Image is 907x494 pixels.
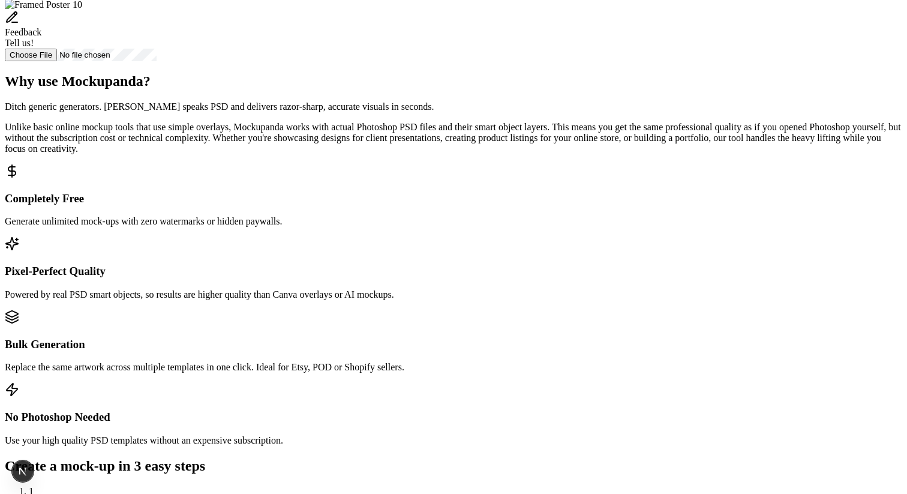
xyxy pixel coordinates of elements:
[5,362,902,373] p: Replace the same artwork across multiple templates in one click. Ideal for Etsy, POD or Shopify s...
[5,411,902,424] h3: No Photoshop Needed
[5,192,902,205] h3: Completely Free
[5,265,902,278] h3: Pixel-Perfect Quality
[5,458,902,474] h2: Create a mock-up in 3 easy steps
[5,289,902,300] p: Powered by real PSD smart objects, so results are higher quality than Canva overlays or AI mockups.
[5,101,902,112] p: Ditch generic generators. [PERSON_NAME] speaks PSD and delivers razor-sharp, accurate visuals in ...
[5,38,902,49] div: Tell us!
[5,122,902,154] p: Unlike basic online mockup tools that use simple overlays, Mockupanda works with actual Photoshop...
[5,27,902,38] div: Feedback
[5,10,902,49] div: Send feedback
[5,435,902,446] p: Use your high quality PSD templates without an expensive subscription.
[5,216,902,227] p: Generate unlimited mock-ups with zero watermarks or hidden paywalls.
[5,338,902,351] h3: Bulk Generation
[5,73,902,89] h2: Why use Mockupanda?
